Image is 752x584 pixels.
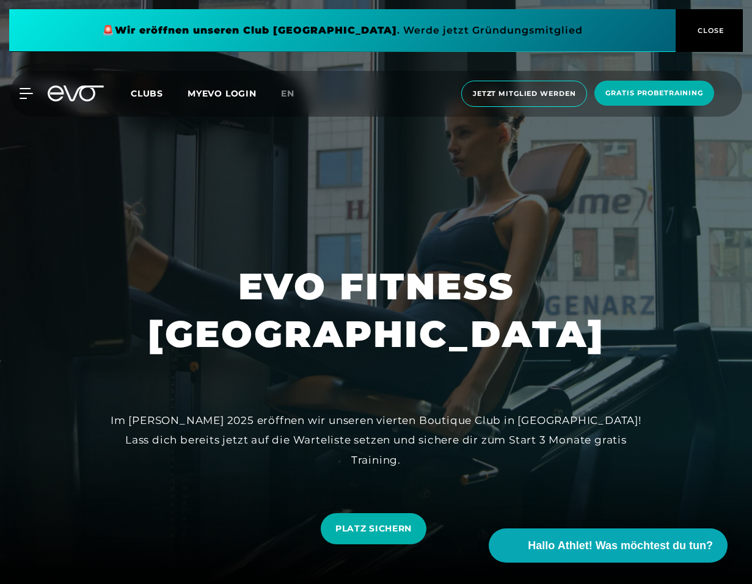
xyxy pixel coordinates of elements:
h1: EVO FITNESS [GEOGRAPHIC_DATA] [10,263,742,358]
a: PLATZ SICHERN [321,513,426,544]
span: Jetzt Mitglied werden [473,89,575,99]
span: PLATZ SICHERN [335,522,412,535]
span: Gratis Probetraining [605,88,703,98]
a: Clubs [131,87,188,99]
span: CLOSE [695,25,725,36]
button: CLOSE [676,9,743,52]
div: Im [PERSON_NAME] 2025 eröffnen wir unseren vierten Boutique Club in [GEOGRAPHIC_DATA]! Lass dich ... [101,411,651,470]
span: Clubs [131,88,163,99]
span: Hallo Athlet! Was möchtest du tun? [528,538,713,554]
a: en [281,87,309,101]
a: Jetzt Mitglied werden [458,81,591,107]
button: Hallo Athlet! Was möchtest du tun? [489,528,728,563]
a: Gratis Probetraining [591,81,718,107]
span: en [281,88,294,99]
a: MYEVO LOGIN [188,88,257,99]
